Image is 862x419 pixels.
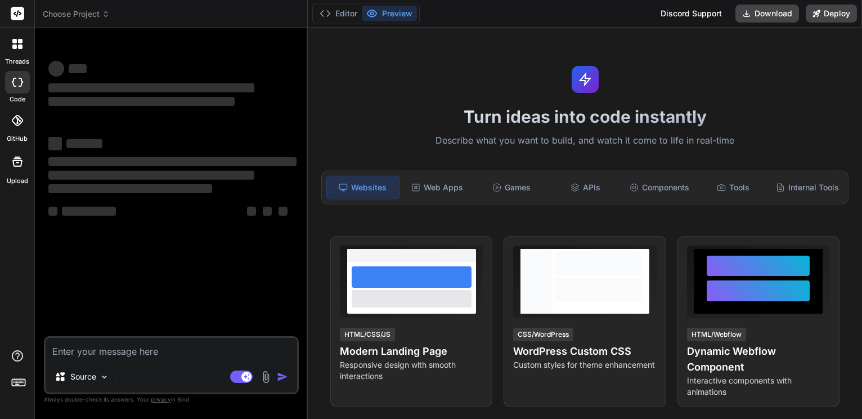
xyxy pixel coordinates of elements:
h4: Dynamic Webflow Component [687,344,830,375]
button: Preview [362,6,417,21]
label: Upload [7,176,28,186]
label: threads [5,57,29,66]
span: ‌ [263,207,272,216]
label: code [10,95,25,104]
span: privacy [151,396,171,403]
span: ‌ [66,139,102,148]
p: Interactive components with animations [687,375,830,398]
img: Pick Models [100,372,109,382]
span: ‌ [48,137,62,150]
div: Web Apps [402,176,473,199]
div: Discord Support [654,5,729,23]
div: APIs [550,176,621,199]
span: ‌ [279,207,288,216]
p: Describe what you want to build, and watch it come to life in real-time [315,133,855,148]
span: ‌ [48,83,254,92]
div: Internal Tools [771,176,843,199]
span: ‌ [69,64,87,73]
img: attachment [259,371,272,384]
button: Editor [315,6,362,21]
span: ‌ [62,207,116,216]
span: ‌ [48,171,254,180]
div: Components [623,176,695,199]
h1: Turn ideas into code instantly [315,106,855,127]
span: ‌ [48,97,235,106]
button: Deploy [806,5,857,23]
span: ‌ [48,207,57,216]
label: GitHub [7,134,28,144]
p: Source [70,371,96,382]
div: CSS/WordPress [513,328,573,341]
p: Custom styles for theme enhancement [513,359,656,371]
h4: WordPress Custom CSS [513,344,656,359]
span: ‌ [48,61,64,77]
span: ‌ [48,184,212,193]
span: Choose Project [43,8,110,20]
div: Games [475,176,547,199]
p: Always double-check its answers. Your in Bind [44,394,299,405]
img: icon [277,371,288,382]
div: HTML/Webflow [687,328,746,341]
h4: Modern Landing Page [340,344,483,359]
span: ‌ [247,207,256,216]
div: Tools [698,176,769,199]
button: Download [735,5,799,23]
p: Responsive design with smooth interactions [340,359,483,382]
div: HTML/CSS/JS [340,328,395,341]
span: ‌ [48,157,297,166]
div: Websites [326,176,399,199]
